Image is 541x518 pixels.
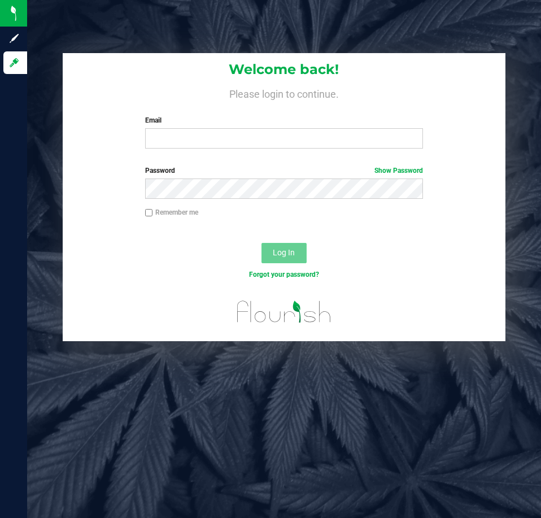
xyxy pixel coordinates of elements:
input: Remember me [145,209,153,217]
inline-svg: Sign up [8,33,20,44]
button: Log In [261,243,307,263]
label: Remember me [145,207,198,217]
span: Log In [273,248,295,257]
inline-svg: Log in [8,57,20,68]
span: Password [145,167,175,175]
h1: Welcome back! [63,62,505,77]
label: Email [145,115,423,125]
a: Forgot your password? [249,271,319,278]
img: flourish_logo.svg [229,291,339,332]
a: Show Password [374,167,423,175]
h4: Please login to continue. [63,86,505,99]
